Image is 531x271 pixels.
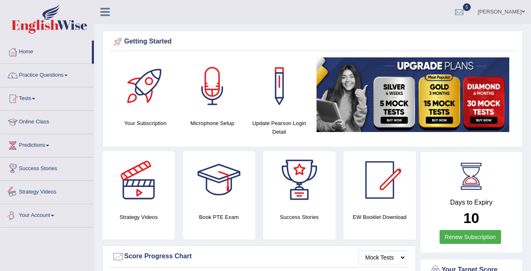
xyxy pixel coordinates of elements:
[0,134,94,155] a: Predictions
[0,41,92,61] a: Home
[112,36,513,48] div: Getting Started
[0,157,94,178] a: Success Stories
[0,204,94,225] a: Your Account
[0,87,94,108] a: Tests
[0,181,94,201] a: Strategy Videos
[344,213,416,221] h4: EW Booklet Download
[463,210,479,226] b: 10
[263,213,335,221] h4: Success Stories
[440,230,501,244] a: Renew Subscription
[429,199,513,206] h4: Days to Expiry
[183,119,242,128] h4: Microphone Setup
[463,3,471,11] span: 5
[0,111,94,131] a: Online Class
[116,119,175,128] h4: Your Subscription
[112,251,406,263] div: Score Progress Chart
[183,213,255,221] h4: Book PTE Exam
[103,213,175,221] h4: Strategy Videos
[250,119,308,136] h4: Update Pearson Login Detail
[317,57,509,132] img: small5.jpg
[0,64,94,84] a: Practice Questions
